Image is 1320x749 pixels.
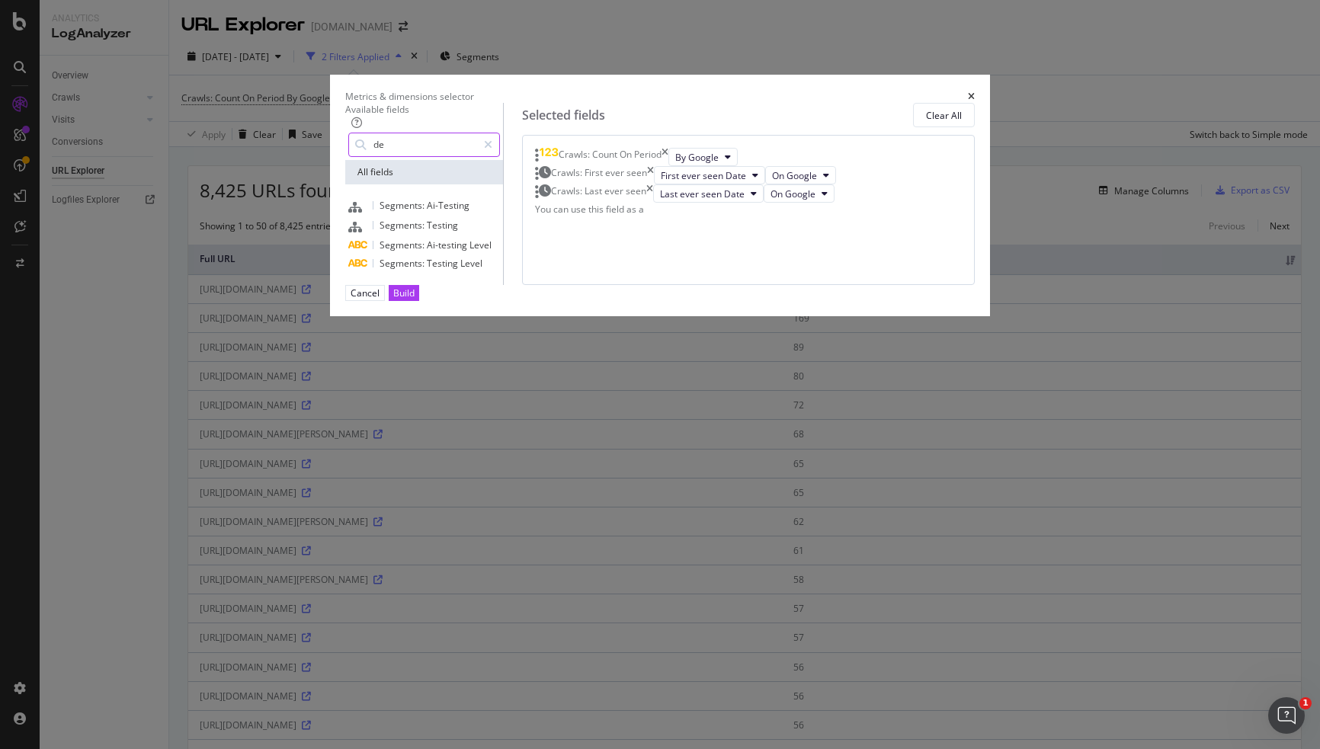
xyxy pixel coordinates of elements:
[654,166,765,184] button: First ever seen Date
[646,184,653,203] div: times
[535,203,962,216] div: You can use this field as a
[380,257,427,270] span: Segments:
[660,187,745,200] span: Last ever seen Date
[427,219,458,232] span: Testing
[653,184,764,203] button: Last ever seen Date
[559,148,662,166] div: Crawls: Count On Period
[380,219,427,232] span: Segments:
[393,286,415,299] div: Build
[661,169,746,182] span: First ever seen Date
[380,199,427,212] span: Segments:
[662,148,668,166] div: times
[469,238,492,251] span: Level
[765,166,836,184] button: On Google
[535,184,962,203] div: Crawls: Last ever seentimesLast ever seen DateOn Google
[372,133,477,156] input: Search by field name
[351,286,380,299] div: Cancel
[389,285,419,301] button: Build
[968,90,975,103] div: times
[535,166,962,184] div: Crawls: First ever seentimesFirst ever seen DateOn Google
[427,199,469,212] span: Ai-Testing
[380,238,427,251] span: Segments:
[1299,697,1312,709] span: 1
[668,148,738,166] button: By Google
[345,285,385,301] button: Cancel
[551,184,646,203] div: Crawls: Last ever seen
[926,109,962,122] div: Clear All
[345,90,474,103] div: Metrics & dimensions selector
[913,103,975,127] button: Clear All
[535,148,962,166] div: Crawls: Count On PeriodtimesBy Google
[551,166,647,184] div: Crawls: First ever seen
[675,151,719,164] span: By Google
[427,257,460,270] span: Testing
[427,238,469,251] span: Ai-testing
[345,160,503,184] div: All fields
[764,184,835,203] button: On Google
[460,257,482,270] span: Level
[330,75,990,316] div: modal
[345,103,503,116] div: Available fields
[522,107,605,124] div: Selected fields
[647,166,654,184] div: times
[1268,697,1305,734] iframe: Intercom live chat
[771,187,815,200] span: On Google
[772,169,817,182] span: On Google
